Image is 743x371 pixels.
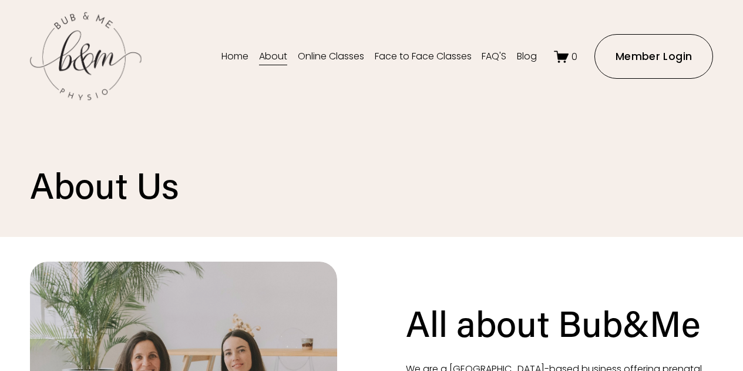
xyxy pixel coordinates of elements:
a: Blog [517,47,537,66]
a: Online Classes [298,47,364,66]
a: Face to Face Classes [375,47,472,66]
ms-portal-inner: Member Login [616,49,692,63]
a: Home [221,47,248,66]
a: About [259,47,287,66]
span: 0 [571,50,577,63]
h1: About Us [30,163,543,208]
a: FAQ'S [482,47,506,66]
img: bubandme [30,11,142,102]
a: Member Login [594,34,714,79]
h1: All about Bub&Me [406,299,701,346]
a: 0 items in cart [554,49,577,64]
